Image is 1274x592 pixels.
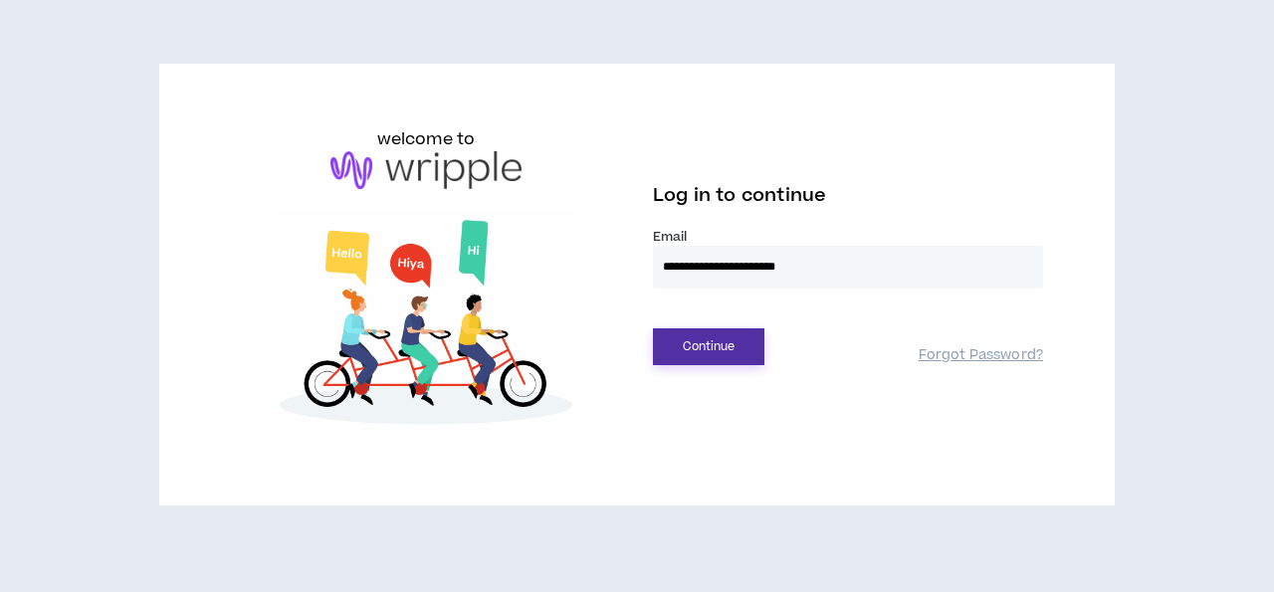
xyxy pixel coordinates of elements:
h6: welcome to [377,127,476,151]
span: Log in to continue [653,183,826,208]
img: Welcome to Wripple [231,209,621,442]
img: logo-brand.png [330,151,522,189]
button: Continue [653,328,764,365]
label: Email [653,228,1043,246]
a: Forgot Password? [919,346,1043,365]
